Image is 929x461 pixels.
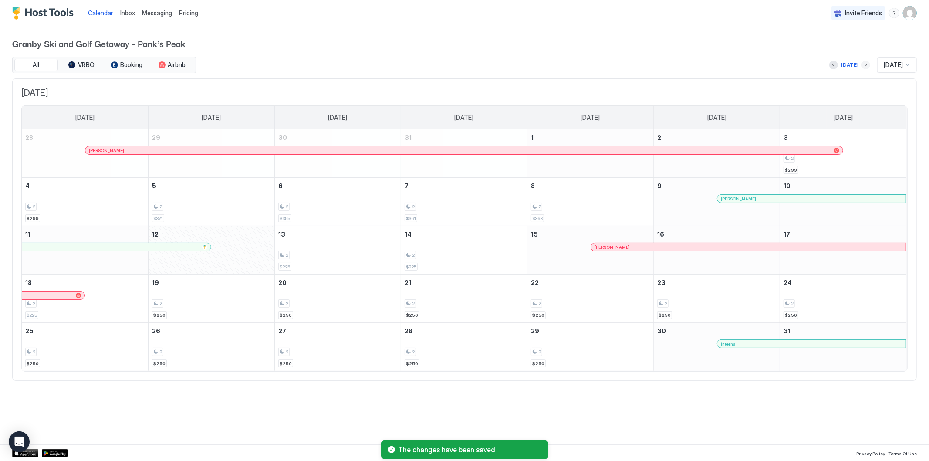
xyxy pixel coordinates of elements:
[405,134,412,141] span: 31
[780,275,906,323] td: January 24, 2026
[657,230,664,238] span: 16
[401,178,527,194] a: January 7, 2026
[280,361,292,366] span: $250
[657,327,666,335] span: 30
[22,129,148,178] td: December 28, 2025
[595,244,902,250] div: [PERSON_NAME]
[401,226,527,275] td: January 14, 2026
[780,129,906,178] td: January 3, 2026
[538,349,541,355] span: 2
[721,341,902,347] div: internal
[142,9,172,17] span: Messaging
[665,301,667,306] span: 2
[784,182,790,190] span: 10
[454,114,473,122] span: [DATE]
[406,264,416,270] span: $225
[274,129,401,178] td: December 30, 2025
[401,323,527,371] td: January 28, 2026
[780,129,906,146] a: January 3, 2026
[538,204,541,210] span: 2
[399,445,541,454] span: The changes have been saved
[791,156,794,161] span: 2
[286,349,288,355] span: 2
[120,9,135,17] span: Inbox
[654,323,780,339] a: January 30, 2026
[889,8,899,18] div: menu
[152,327,160,335] span: 26
[791,301,794,306] span: 2
[721,341,737,347] span: internal
[532,216,543,221] span: $368
[148,275,274,323] td: January 19, 2026
[572,106,609,129] a: Thursday
[654,275,780,323] td: January 23, 2026
[275,178,401,194] a: January 6, 2026
[401,323,527,339] a: January 28, 2026
[446,106,482,129] a: Wednesday
[159,349,162,355] span: 2
[412,301,415,306] span: 2
[527,226,653,242] a: January 15, 2026
[21,88,908,98] span: [DATE]
[278,182,283,190] span: 6
[12,57,196,73] div: tab-group
[780,323,906,371] td: January 31, 2026
[25,134,33,141] span: 28
[527,226,654,275] td: January 15, 2026
[319,106,356,129] a: Tuesday
[654,226,780,275] td: January 16, 2026
[654,275,780,291] a: January 23, 2026
[903,6,917,20] div: User profile
[532,361,544,366] span: $250
[22,323,148,339] a: January 25, 2026
[88,9,113,17] span: Calendar
[22,129,148,146] a: December 28, 2025
[27,216,39,221] span: $299
[527,178,653,194] a: January 8, 2026
[148,323,274,371] td: January 26, 2026
[67,106,103,129] a: Sunday
[405,230,412,238] span: 14
[150,59,194,71] button: Airbnb
[25,279,32,286] span: 18
[780,178,906,226] td: January 10, 2026
[780,226,906,242] a: January 17, 2026
[12,7,78,20] a: Host Tools Logo
[22,275,148,323] td: January 18, 2026
[275,275,401,291] a: January 20, 2026
[153,312,166,318] span: $250
[531,230,538,238] span: 15
[328,114,347,122] span: [DATE]
[14,59,58,71] button: All
[531,327,539,335] span: 29
[280,216,290,221] span: $355
[527,275,653,291] a: January 22, 2026
[22,226,148,275] td: January 11, 2026
[654,323,780,371] td: January 30, 2026
[406,361,418,366] span: $250
[148,129,274,178] td: December 29, 2025
[25,182,30,190] span: 4
[412,204,415,210] span: 2
[286,301,288,306] span: 2
[274,226,401,275] td: January 13, 2026
[22,275,148,291] a: January 18, 2026
[275,323,401,339] a: January 27, 2026
[105,59,149,71] button: Booking
[278,279,287,286] span: 20
[538,301,541,306] span: 2
[75,114,95,122] span: [DATE]
[274,275,401,323] td: January 20, 2026
[179,9,198,17] span: Pricing
[152,230,159,238] span: 12
[22,178,148,226] td: January 4, 2026
[148,226,274,275] td: January 12, 2026
[834,114,853,122] span: [DATE]
[401,129,527,178] td: December 31, 2025
[784,230,790,238] span: 17
[412,349,415,355] span: 2
[22,226,148,242] a: January 11, 2026
[659,312,671,318] span: $250
[405,327,412,335] span: 28
[120,8,135,17] a: Inbox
